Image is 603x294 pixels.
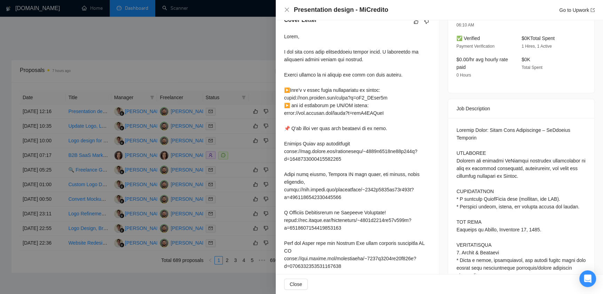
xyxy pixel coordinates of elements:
[456,57,508,70] span: $0.00/hr avg hourly rate paid
[284,16,317,24] h5: Cover Letter
[456,99,586,118] div: Job Description
[559,7,595,13] a: Go to Upworkexport
[290,280,302,288] span: Close
[284,279,308,290] button: Close
[294,6,388,14] h4: Presentation design - MiCredito
[424,19,429,24] span: dislike
[456,23,474,27] span: 06:10 AM
[522,44,552,49] span: 1 Hires, 1 Active
[284,7,290,13] button: Close
[590,8,595,12] span: export
[412,17,420,26] button: like
[456,44,494,49] span: Payment Verification
[456,73,471,78] span: 0 Hours
[579,270,596,287] div: Open Intercom Messenger
[284,7,290,13] span: close
[414,19,418,24] span: like
[422,17,431,26] button: dislike
[522,65,542,70] span: Total Spent
[522,35,555,41] span: $0K Total Spent
[522,57,530,62] span: $0K
[456,35,480,41] span: ✅ Verified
